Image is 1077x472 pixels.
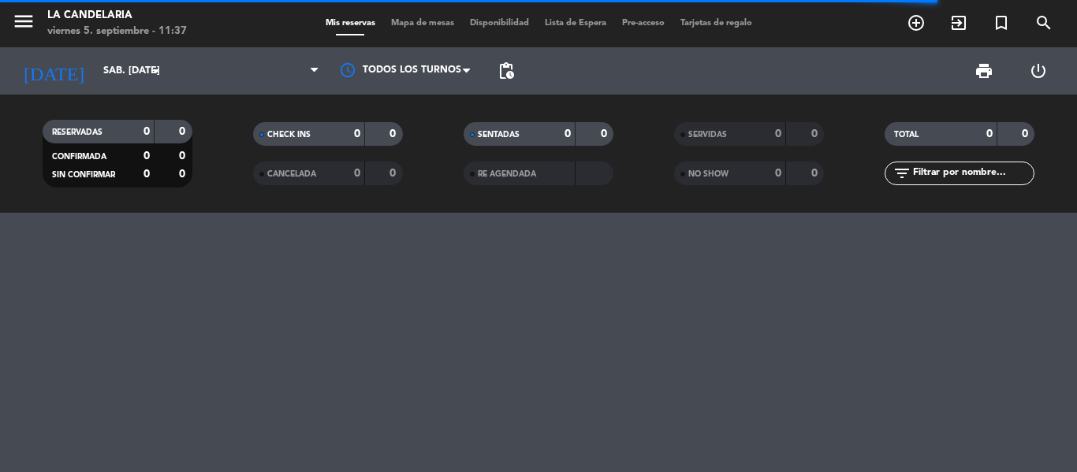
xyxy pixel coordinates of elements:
[565,128,571,139] strong: 0
[12,9,35,33] i: menu
[12,54,95,88] i: [DATE]
[811,168,821,179] strong: 0
[688,131,727,139] span: SERVIDAS
[462,19,537,28] span: Disponibilidad
[907,13,926,32] i: add_circle_outline
[478,170,536,178] span: RE AGENDADA
[1011,47,1065,95] div: LOG OUT
[267,170,316,178] span: CANCELADA
[143,126,150,137] strong: 0
[47,24,187,39] div: viernes 5. septiembre - 11:37
[318,19,383,28] span: Mis reservas
[775,128,781,139] strong: 0
[143,169,150,180] strong: 0
[383,19,462,28] span: Mapa de mesas
[537,19,614,28] span: Lista de Espera
[389,128,399,139] strong: 0
[1029,61,1048,80] i: power_settings_new
[775,168,781,179] strong: 0
[143,151,150,162] strong: 0
[894,131,919,139] span: TOTAL
[52,171,115,179] span: SIN CONFIRMAR
[179,126,188,137] strong: 0
[986,128,993,139] strong: 0
[179,169,188,180] strong: 0
[267,131,311,139] span: CHECK INS
[811,128,821,139] strong: 0
[179,151,188,162] strong: 0
[893,164,911,183] i: filter_list
[614,19,673,28] span: Pre-acceso
[949,13,968,32] i: exit_to_app
[1022,128,1031,139] strong: 0
[1034,13,1053,32] i: search
[12,9,35,39] button: menu
[992,13,1011,32] i: turned_in_not
[147,61,166,80] i: arrow_drop_down
[52,153,106,161] span: CONFIRMADA
[975,61,993,80] span: print
[389,168,399,179] strong: 0
[601,128,610,139] strong: 0
[354,168,360,179] strong: 0
[911,165,1034,182] input: Filtrar por nombre...
[354,128,360,139] strong: 0
[478,131,520,139] span: SENTADAS
[497,61,516,80] span: pending_actions
[52,128,102,136] span: RESERVADAS
[688,170,729,178] span: NO SHOW
[47,8,187,24] div: LA CANDELARIA
[673,19,760,28] span: Tarjetas de regalo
